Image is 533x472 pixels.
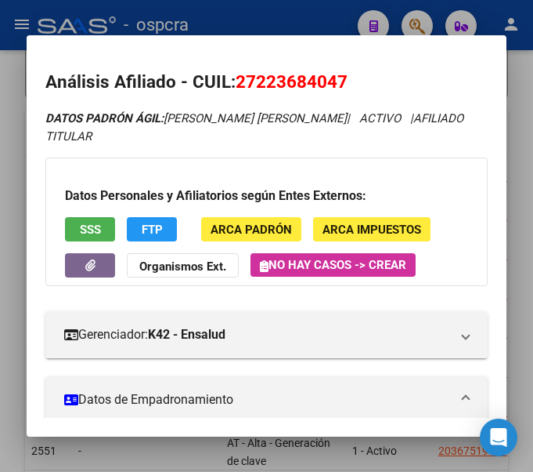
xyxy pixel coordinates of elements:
mat-panel-title: Gerenciador: [64,325,450,344]
button: SSS [65,217,115,241]
span: No hay casos -> Crear [260,258,406,272]
button: FTP [127,217,177,241]
span: ARCA Impuestos [322,223,421,237]
h3: Datos Personales y Afiliatorios según Entes Externos: [65,187,468,205]
strong: Organismos Ext. [139,260,226,274]
button: ARCA Padrón [201,217,301,241]
button: ARCA Impuestos [313,217,430,241]
i: | ACTIVO | [45,111,463,143]
mat-expansion-panel-header: Datos de Empadronamiento [45,376,488,423]
button: No hay casos -> Crear [250,253,416,277]
mat-panel-title: Datos de Empadronamiento [64,390,450,409]
strong: DATOS PADRÓN ÁGIL: [45,111,164,125]
strong: K42 - Ensalud [148,325,225,344]
span: [PERSON_NAME] [PERSON_NAME] [45,111,347,125]
span: ARCA Padrón [211,223,292,237]
span: FTP [142,223,163,237]
span: 27223684047 [236,71,348,92]
div: Open Intercom Messenger [480,419,517,456]
button: Organismos Ext. [127,253,239,278]
mat-expansion-panel-header: Gerenciador:K42 - Ensalud [45,311,488,358]
span: AFILIADO TITULAR [45,111,463,143]
span: SSS [80,223,101,237]
h2: Análisis Afiliado - CUIL: [45,69,488,96]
